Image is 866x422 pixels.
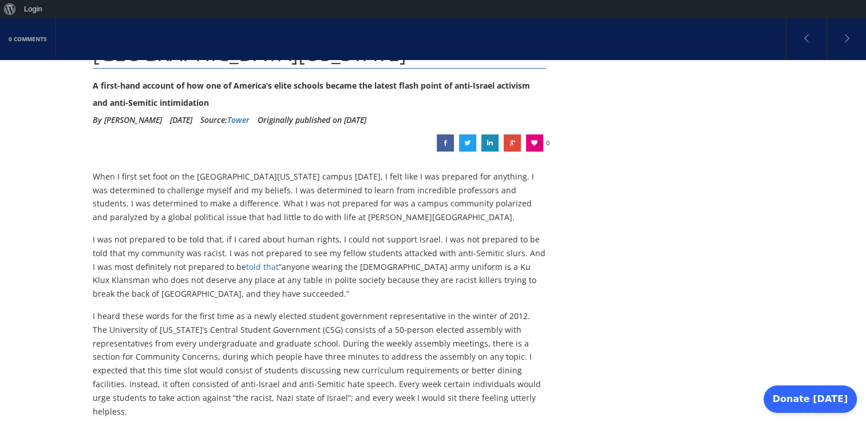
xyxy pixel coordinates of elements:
p: I was not prepared to be told that, if I cared about human rights, I could not support Israel. I ... [93,233,547,301]
p: When I first set foot on the [GEOGRAPHIC_DATA][US_STATE] campus [DATE], I felt like I was prepare... [93,170,547,224]
span: 0 [546,134,549,152]
li: Originally published on [DATE] [258,112,366,129]
a: Tower [227,114,250,125]
a: Staring Down the Devil at the University of Michigan [481,134,499,152]
li: By [PERSON_NAME] [93,112,162,129]
div: Source: [200,112,250,129]
a: Staring Down the Devil at the University of Michigan [437,134,454,152]
a: Staring Down the Devil at the University of Michigan [459,134,476,152]
p: I heard these words for the first time as a newly elected student government representative in th... [93,309,547,418]
li: [DATE] [170,112,192,129]
div: A first-hand account of how one of America’s elite schools became the latest flash point of anti-... [93,77,547,112]
a: Staring Down the Devil at the University of Michigan [504,134,521,152]
a: told that [246,261,279,272]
